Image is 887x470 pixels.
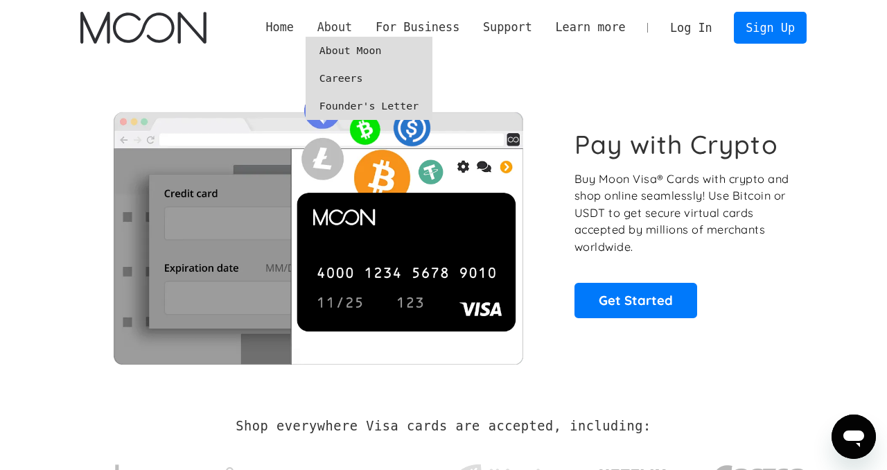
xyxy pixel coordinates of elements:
a: Get Started [574,283,697,317]
h2: Shop everywhere Visa cards are accepted, including: [236,419,651,434]
a: Careers [306,64,432,92]
div: For Business [364,19,471,36]
nav: About [306,37,432,120]
a: About Moon [306,37,432,64]
h1: Pay with Crypto [574,129,778,160]
a: Home [254,19,306,36]
a: Log In [658,12,723,43]
div: About [317,19,353,36]
iframe: Botón para iniciar la ventana de mensajería [832,415,876,459]
a: home [80,12,206,44]
img: Moon Logo [80,12,206,44]
a: Founder's Letter [306,92,432,120]
div: Learn more [544,19,638,36]
div: About [306,19,364,36]
div: For Business [376,19,459,36]
img: Moon Cards let you spend your crypto anywhere Visa is accepted. [80,82,555,364]
div: Learn more [555,19,625,36]
a: Sign Up [734,12,806,43]
p: Buy Moon Visa® Cards with crypto and shop online seamlessly! Use Bitcoin or USDT to get secure vi... [574,171,791,256]
div: Support [471,19,543,36]
div: Support [483,19,532,36]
